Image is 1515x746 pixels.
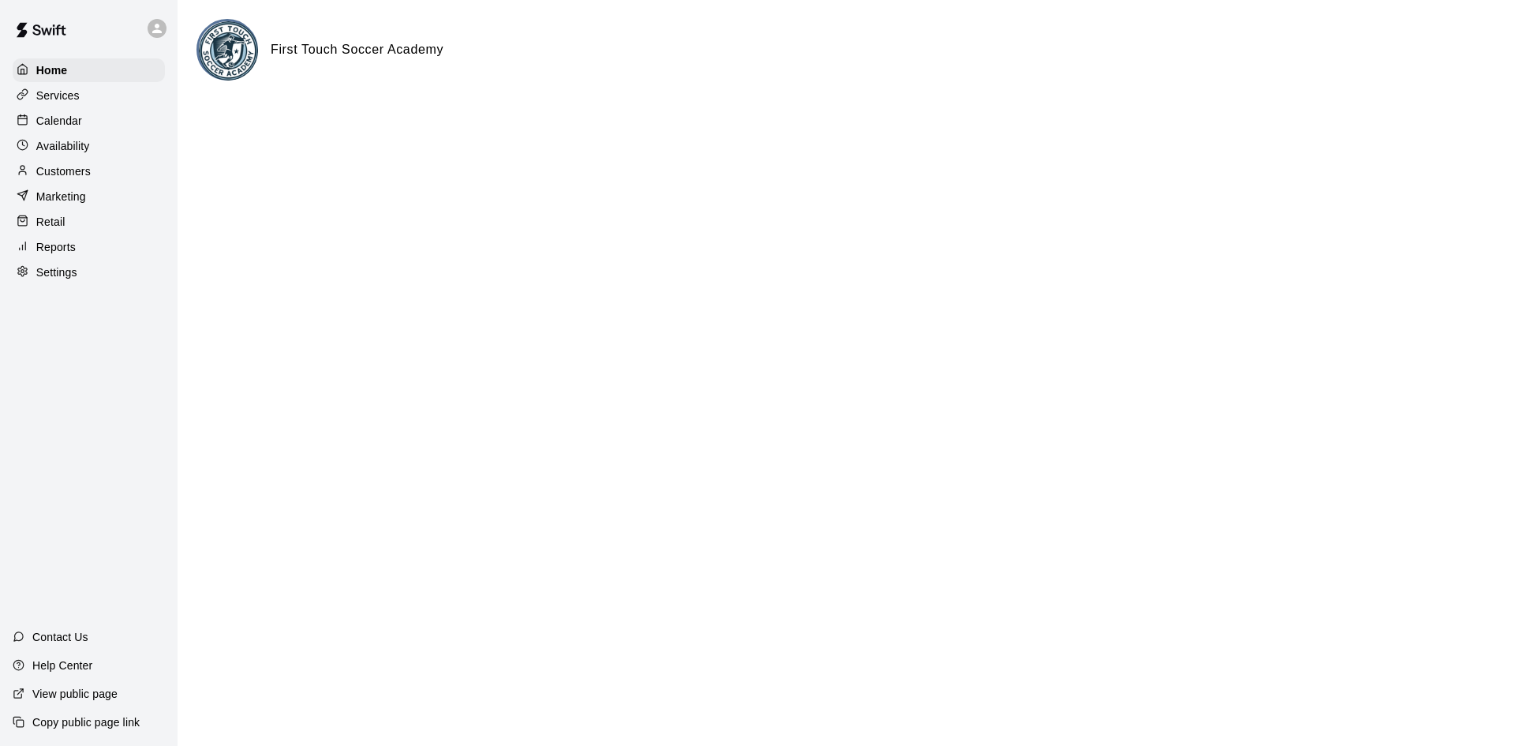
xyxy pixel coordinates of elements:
p: Retail [36,214,65,230]
p: Availability [36,138,90,154]
p: Services [36,88,80,103]
p: Settings [36,264,77,280]
p: Copy public page link [32,714,140,730]
a: Home [13,58,165,82]
p: Reports [36,239,76,255]
p: Contact Us [32,629,88,645]
a: Calendar [13,109,165,133]
a: Reports [13,235,165,259]
a: Marketing [13,185,165,208]
a: Customers [13,159,165,183]
a: Services [13,84,165,107]
p: View public page [32,686,118,702]
p: Marketing [36,189,86,204]
p: Help Center [32,658,92,673]
p: Home [36,62,68,78]
p: Calendar [36,113,82,129]
a: Availability [13,134,165,158]
p: Customers [36,163,91,179]
img: First Touch Soccer Academy logo [199,21,258,81]
a: Settings [13,261,165,284]
a: Retail [13,210,165,234]
h6: First Touch Soccer Academy [271,39,443,60]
